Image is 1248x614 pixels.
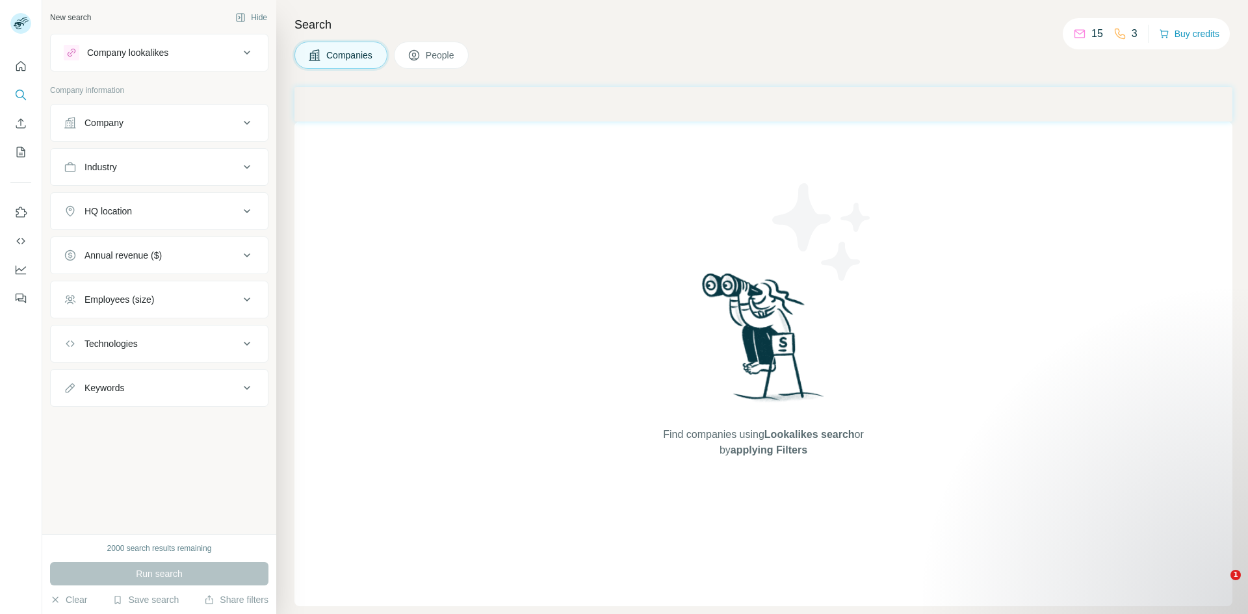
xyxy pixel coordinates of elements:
[84,116,123,129] div: Company
[659,427,867,458] span: Find companies using or by
[10,55,31,78] button: Quick start
[10,201,31,224] button: Use Surfe on LinkedIn
[10,112,31,135] button: Enrich CSV
[1159,25,1219,43] button: Buy credits
[84,293,154,306] div: Employees (size)
[51,328,268,359] button: Technologies
[731,444,807,455] span: applying Filters
[1230,570,1241,580] span: 1
[112,593,179,606] button: Save search
[10,140,31,164] button: My lists
[326,49,374,62] span: Companies
[107,543,212,554] div: 2000 search results remaining
[764,173,881,290] img: Surfe Illustration - Stars
[87,46,168,59] div: Company lookalikes
[51,372,268,403] button: Keywords
[10,83,31,107] button: Search
[696,270,831,415] img: Surfe Illustration - Woman searching with binoculars
[10,287,31,310] button: Feedback
[84,381,124,394] div: Keywords
[84,205,132,218] div: HQ location
[84,160,117,173] div: Industry
[10,258,31,281] button: Dashboard
[294,16,1232,34] h4: Search
[51,151,268,183] button: Industry
[50,12,91,23] div: New search
[84,337,138,350] div: Technologies
[204,593,268,606] button: Share filters
[50,593,87,606] button: Clear
[51,107,268,138] button: Company
[84,249,162,262] div: Annual revenue ($)
[226,8,276,27] button: Hide
[1091,26,1103,42] p: 15
[50,84,268,96] p: Company information
[10,229,31,253] button: Use Surfe API
[51,284,268,315] button: Employees (size)
[764,429,855,440] span: Lookalikes search
[51,196,268,227] button: HQ location
[1204,570,1235,601] iframe: Intercom live chat
[51,37,268,68] button: Company lookalikes
[294,87,1232,122] iframe: Banner
[51,240,268,271] button: Annual revenue ($)
[1132,26,1137,42] p: 3
[426,49,456,62] span: People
